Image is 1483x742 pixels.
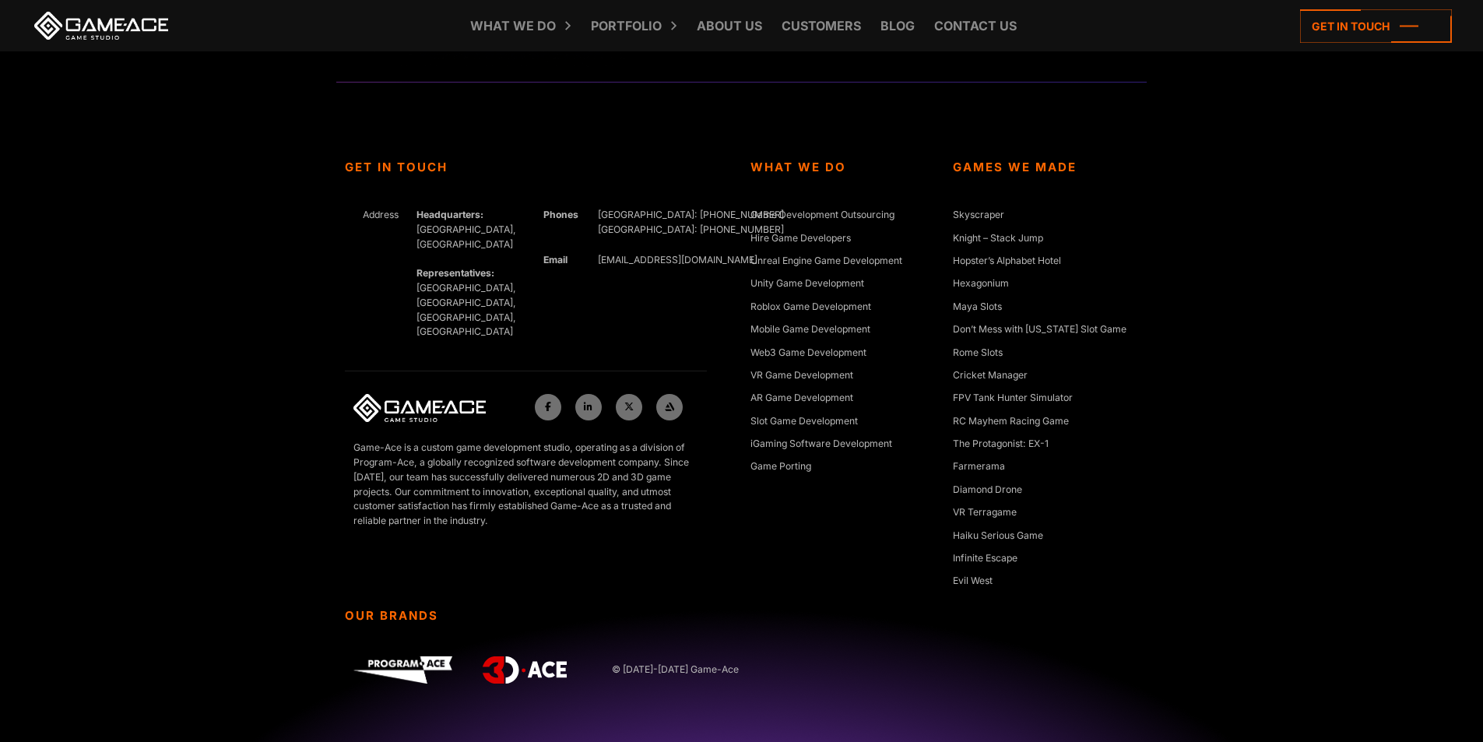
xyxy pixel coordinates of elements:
a: RC Mayhem Racing Game [953,414,1069,430]
a: Skyscraper [953,208,1004,223]
a: Diamond Drone [953,483,1022,498]
a: VR Terragame [953,505,1017,521]
p: Game-Ace is a custom game development studio, operating as a division of Program-Ace, a globally ... [353,441,698,529]
a: Cricket Manager [953,368,1028,384]
a: Get in touch [1300,9,1452,43]
strong: Headquarters: [416,209,483,220]
span: [GEOGRAPHIC_DATA]: [PHONE_NUMBER] [598,223,784,235]
strong: What We Do [750,160,936,175]
a: AR Game Development [750,391,853,406]
strong: Our Brands [345,609,733,624]
a: The Protagonist: EX-1 [953,437,1049,452]
strong: Get In Touch [345,160,707,175]
span: [GEOGRAPHIC_DATA]: [PHONE_NUMBER] [598,209,784,220]
a: FPV Tank Hunter Simulator [953,391,1073,406]
a: iGaming Software Development [750,437,892,452]
a: Hopster’s Alphabet Hotel [953,254,1061,269]
a: [EMAIL_ADDRESS][DOMAIN_NAME] [598,254,757,266]
div: [GEOGRAPHIC_DATA], [GEOGRAPHIC_DATA] [GEOGRAPHIC_DATA], [GEOGRAPHIC_DATA], [GEOGRAPHIC_DATA], [GE... [408,208,517,339]
a: Farmerama [953,459,1005,475]
a: Hire Game Developers [750,231,851,247]
a: Knight – Stack Jump [953,231,1043,247]
a: Web3 Game Development [750,346,866,361]
strong: Games We Made [953,160,1138,175]
a: Rome Slots [953,346,1003,361]
a: Evil West [953,574,993,589]
a: Infinite Escape [953,551,1017,567]
a: Slot Game Development [750,414,858,430]
a: Unity Game Development [750,276,864,292]
span: Address [363,209,399,220]
strong: Representatives: [416,267,494,279]
img: Game-Ace Logo [353,394,486,422]
img: 3D-Ace [483,656,567,684]
a: Unreal Engine Game Development [750,254,902,269]
a: Roblox Game Development [750,300,871,315]
img: Program-Ace [353,656,452,684]
a: Haiku Serious Game [953,529,1043,544]
a: Game Porting [750,459,811,475]
strong: Email [543,254,568,266]
strong: Phones [543,209,578,220]
a: Don’t Mess with [US_STATE] Slot Game [953,322,1126,338]
a: Hexagonium [953,276,1009,292]
a: Game Development Outsourcing [750,208,894,223]
a: VR Game Development [750,368,853,384]
a: Mobile Game Development [750,322,870,338]
a: Maya Slots [953,300,1002,315]
span: © [DATE]-[DATE] Game-Ace [612,663,724,677]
